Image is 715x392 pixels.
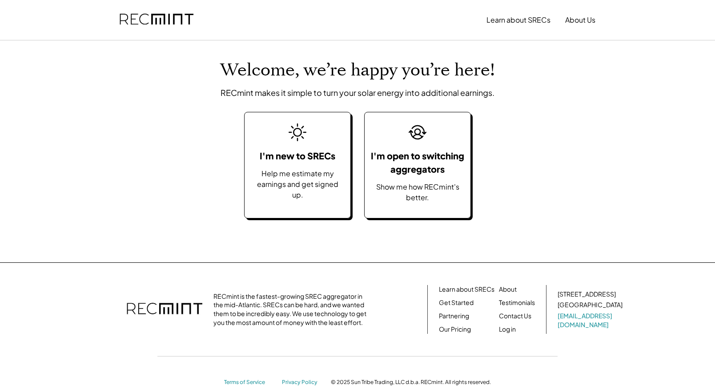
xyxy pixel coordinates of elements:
a: Log in [499,325,516,334]
a: Get Started [439,298,474,307]
a: Terms of Service [224,379,273,386]
div: Show me how RECmint's better. [369,182,466,203]
button: About Us [565,11,595,29]
h1: Welcome, we’re happy you’re here! [220,58,495,82]
div: RECmint makes it simple to turn your solar energy into additional earnings. [221,87,494,99]
a: Privacy Policy [282,379,322,386]
div: I'm open to switching aggregators [369,149,466,176]
a: [EMAIL_ADDRESS][DOMAIN_NAME] [558,312,624,329]
div: © 2025 Sun Tribe Trading, LLC d.b.a. RECmint. All rights reserved. [331,379,491,386]
div: Help me estimate my earnings and get signed up. [253,168,341,200]
a: Contact Us [499,312,531,321]
button: Learn about SRECs [486,11,550,29]
div: [GEOGRAPHIC_DATA] [558,301,623,309]
a: Our Pricing [439,325,471,334]
div: I'm new to SRECs [260,149,335,162]
a: Learn about SRECs [439,285,494,294]
a: About [499,285,517,294]
img: recmint-logotype%403x.png [127,294,202,325]
img: recmint-logotype%403x.png [120,5,193,35]
div: RECmint is the fastest-growing SREC aggregator in the mid-Atlantic. SRECs can be hard, and we wan... [213,292,371,327]
a: Testimonials [499,298,535,307]
a: Partnering [439,312,469,321]
div: [STREET_ADDRESS] [558,290,616,299]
